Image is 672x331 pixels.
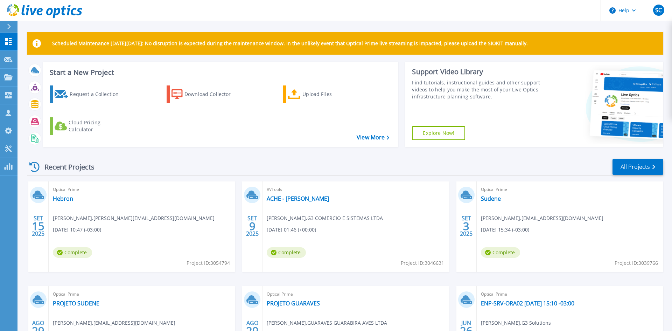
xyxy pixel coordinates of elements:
[52,41,528,46] p: Scheduled Maintenance [DATE][DATE]: No disruption is expected during the maintenance window. In t...
[69,119,125,133] div: Cloud Pricing Calculator
[53,290,231,298] span: Optical Prime
[481,226,529,234] span: [DATE] 15:34 (-03:00)
[302,87,358,101] div: Upload Files
[50,117,128,135] a: Cloud Pricing Calculator
[412,126,465,140] a: Explore Now!
[53,300,99,307] a: PROJETO SUDENE
[412,79,544,100] div: Find tutorials, instructional guides and other support videos to help you make the most of your L...
[53,214,215,222] span: [PERSON_NAME] , [PERSON_NAME][EMAIL_ADDRESS][DOMAIN_NAME]
[401,259,444,267] span: Project ID: 3046631
[267,226,316,234] span: [DATE] 01:46 (+00:00)
[283,85,361,103] a: Upload Files
[267,186,445,193] span: RVTools
[267,214,383,222] span: [PERSON_NAME] , G3 COMERCIO E SISTEMAS LTDA
[249,223,255,229] span: 9
[167,85,245,103] a: Download Collector
[267,290,445,298] span: Optical Prime
[481,300,574,307] a: ENP-SRV-ORA02 [DATE] 15:10 -03:00
[267,300,320,307] a: PROJETO GUARAVES
[53,186,231,193] span: Optical Prime
[184,87,240,101] div: Download Collector
[53,247,92,258] span: Complete
[53,319,175,327] span: [PERSON_NAME] , [EMAIL_ADDRESS][DOMAIN_NAME]
[187,259,230,267] span: Project ID: 3054794
[357,134,389,141] a: View More
[70,87,126,101] div: Request a Collection
[32,223,44,229] span: 15
[481,247,520,258] span: Complete
[53,195,73,202] a: Hebron
[615,259,658,267] span: Project ID: 3039766
[655,7,662,13] span: SC
[481,319,551,327] span: [PERSON_NAME] , G3 Solutions
[246,213,259,239] div: SET 2025
[50,69,389,76] h3: Start a New Project
[53,226,101,234] span: [DATE] 10:47 (-03:00)
[267,195,329,202] a: ACHE - [PERSON_NAME]
[481,186,659,193] span: Optical Prime
[460,213,473,239] div: SET 2025
[50,85,128,103] a: Request a Collection
[31,213,45,239] div: SET 2025
[481,195,501,202] a: Sudene
[481,214,603,222] span: [PERSON_NAME] , [EMAIL_ADDRESS][DOMAIN_NAME]
[463,223,469,229] span: 3
[267,319,387,327] span: [PERSON_NAME] , GUARAVES GUARABIRA AVES LTDA
[27,158,104,175] div: Recent Projects
[612,159,663,175] a: All Projects
[267,247,306,258] span: Complete
[481,290,659,298] span: Optical Prime
[412,67,544,76] div: Support Video Library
